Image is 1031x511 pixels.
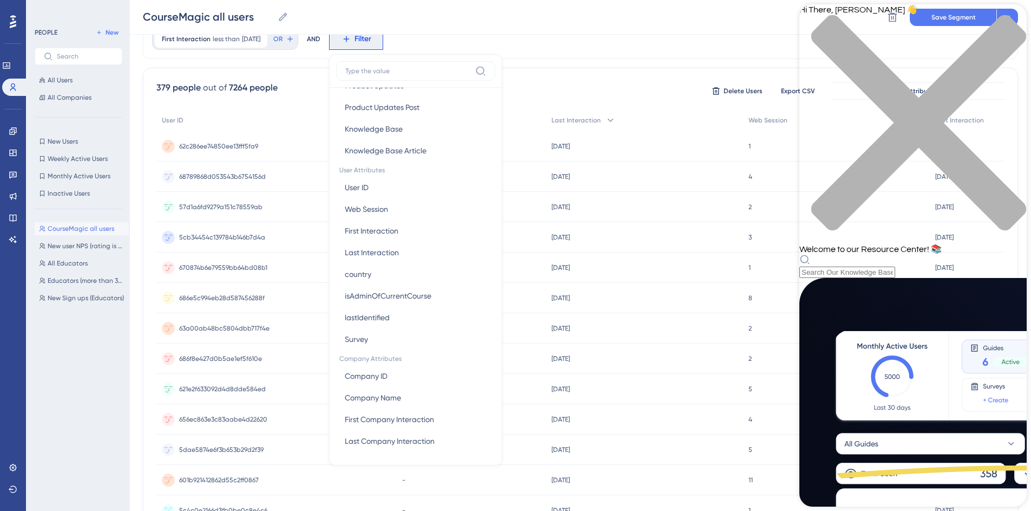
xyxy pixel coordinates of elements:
[106,28,119,37] span: New
[179,415,267,424] span: 656ec863e3c83aabe4d22620
[6,7,26,26] img: launcher-image-alternative-text
[345,289,431,302] span: isAdminOfCurrentCourse
[748,476,753,484] span: 11
[179,354,262,363] span: 686f8e427d0b5ae1ef5f610e
[35,91,122,104] button: All Companies
[35,152,122,165] button: Weekly Active Users
[771,82,825,100] button: Export CSV
[48,189,90,198] span: Inactive Users
[179,172,266,181] span: 68789868d053543b6754156d
[35,257,129,270] button: All Educators
[179,142,258,151] span: 62c286ee74850ee13fff5fa9
[748,445,752,454] span: 5
[345,67,471,75] input: Type the value
[242,35,260,43] span: [DATE]
[345,370,388,383] span: Company ID
[710,82,764,100] button: Delete Users
[748,142,751,151] span: 1
[162,35,211,43] span: First Interaction
[781,87,815,95] span: Export CSV
[345,311,390,324] span: lastIdentified
[179,324,270,333] span: 63a00ab48bc5804dbb717f4e
[345,413,434,426] span: First Company Interaction
[336,198,495,220] button: Web Session
[48,224,114,233] span: CourseMagic all users
[748,263,751,272] span: 1
[179,445,264,454] span: 5dae5874e6f3b653b29d2f39
[748,385,752,393] span: 5
[551,446,570,454] time: [DATE]
[748,415,752,424] span: 4
[3,3,29,29] button: Open AI Assistant Launcher
[551,173,570,180] time: [DATE]
[336,177,495,198] button: User ID
[748,172,752,181] span: 4
[307,28,320,50] div: AND
[748,233,752,242] span: 3
[273,35,283,43] span: OR
[229,81,278,94] div: 7264 people
[272,30,295,48] button: OR
[48,154,108,163] span: Weekly Active Users
[35,222,129,235] button: CourseMagic all users
[345,268,371,281] span: country
[345,224,398,237] span: First Interaction
[551,264,570,271] time: [DATE]
[35,74,122,87] button: All Users
[48,76,73,85] span: All Users
[35,187,122,200] button: Inactive Users
[345,101,419,114] span: Product Updates Post
[213,35,240,43] span: less than
[551,355,570,363] time: [DATE]
[162,116,183,125] span: User ID
[179,476,259,484] span: 601b921412862d55c2ff0867
[336,161,495,177] span: User Attributes
[25,3,68,16] span: Need Help?
[748,116,787,125] span: Web Session
[336,242,495,263] button: Last Interaction
[329,28,383,50] button: Filter
[179,203,262,211] span: 57d1a6fd9279a151c78559ab
[551,116,601,125] span: Last Interaction
[179,263,267,272] span: 670874b6e79559bb64bd08b1
[748,203,752,211] span: 2
[35,28,57,37] div: PEOPLE
[748,294,752,302] span: 8
[345,181,369,194] span: User ID
[336,220,495,242] button: First Interaction
[402,476,405,484] span: -
[551,385,570,393] time: [DATE]
[336,409,495,430] button: First Company Interaction
[345,122,403,135] span: Knowledge Base
[345,435,435,448] span: Last Company Interaction
[345,144,426,157] span: Knowledge Base Article
[57,53,113,60] input: Search
[92,26,122,39] button: New
[336,365,495,387] button: Company ID
[724,87,763,95] span: Delete Users
[336,430,495,452] button: Last Company Interaction
[203,81,227,94] div: out of
[156,81,201,94] div: 379 people
[551,203,570,211] time: [DATE]
[336,328,495,350] button: Survey
[748,354,752,363] span: 2
[75,5,78,14] div: 4
[551,234,570,241] time: [DATE]
[48,242,124,250] span: New user NPS (rating is greater than 5)
[48,276,124,285] span: Educators (more than 30 days)
[35,274,129,287] button: Educators (more than 30 days)
[179,294,265,302] span: 686e5c994eb28d587456288f
[35,292,129,305] button: New Sign ups (Educators)
[345,391,401,404] span: Company Name
[336,263,495,285] button: country
[48,93,91,102] span: All Companies
[345,333,368,346] span: Survey
[551,325,570,332] time: [DATE]
[551,476,570,484] time: [DATE]
[35,135,122,148] button: New Users
[748,324,752,333] span: 2
[336,387,495,409] button: Company Name
[336,307,495,328] button: lastIdentified
[143,9,273,24] input: Segment Name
